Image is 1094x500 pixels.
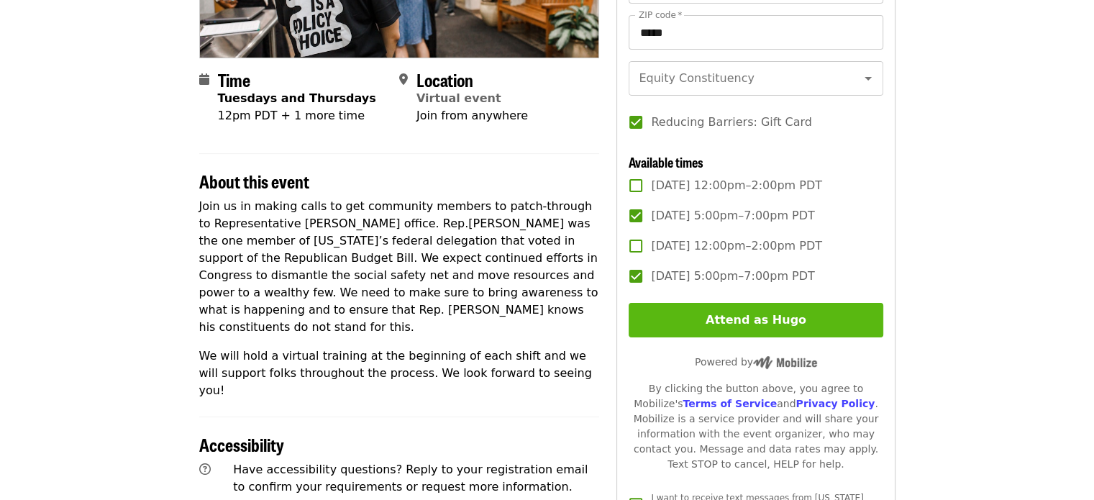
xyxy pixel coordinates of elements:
[416,91,501,105] a: Virtual event
[651,237,822,255] span: [DATE] 12:00pm–2:00pm PDT
[651,177,822,194] span: [DATE] 12:00pm–2:00pm PDT
[199,168,309,194] span: About this event
[651,207,814,224] span: [DATE] 5:00pm–7:00pm PDT
[399,73,408,86] i: map-marker-alt icon
[639,11,682,19] label: ZIP code
[218,91,376,105] strong: Tuesdays and Thursdays
[629,303,883,337] button: Attend as Hugo
[218,107,376,124] div: 12pm PDT + 1 more time
[199,347,600,399] p: We will hold a virtual training at the beginning of each shift and we will support folks througho...
[416,67,473,92] span: Location
[629,381,883,472] div: By clicking the button above, you agree to Mobilize's and . Mobilize is a service provider and wi...
[753,356,817,369] img: Powered by Mobilize
[651,114,811,131] span: Reducing Barriers: Gift Card
[629,15,883,50] input: ZIP code
[416,109,528,122] span: Join from anywhere
[651,268,814,285] span: [DATE] 5:00pm–7:00pm PDT
[199,73,209,86] i: calendar icon
[199,463,211,476] i: question-circle icon
[218,67,250,92] span: Time
[629,153,703,171] span: Available times
[683,398,777,409] a: Terms of Service
[233,463,588,494] span: Have accessibility questions? Reply to your registration email to confirm your requirements or re...
[695,356,817,368] span: Powered by
[199,198,600,336] p: Join us in making calls to get community members to patch-through to Representative [PERSON_NAME]...
[199,432,284,457] span: Accessibility
[796,398,875,409] a: Privacy Policy
[858,68,878,88] button: Open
